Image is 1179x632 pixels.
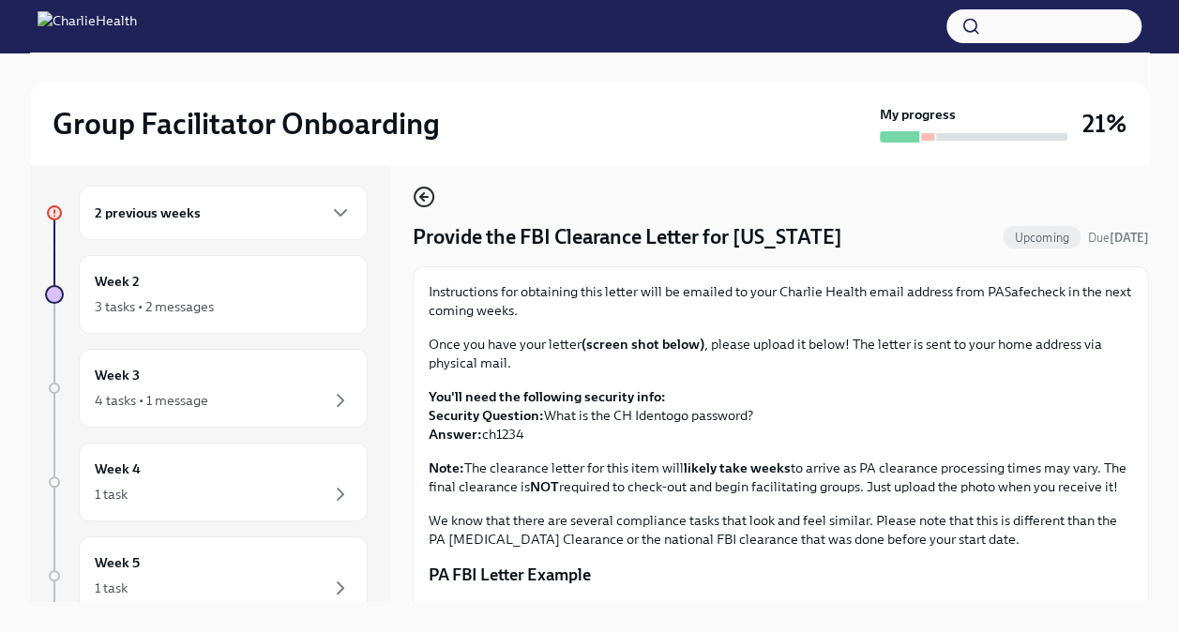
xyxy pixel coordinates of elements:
strong: (screen shot below) [582,336,704,353]
strong: You'll need the following security info: [429,388,666,405]
div: 4 tasks • 1 message [95,391,208,410]
a: Week 23 tasks • 2 messages [45,255,368,334]
strong: Note: [429,459,464,476]
h3: 21% [1082,107,1126,141]
strong: Security Question: [429,407,544,424]
div: 1 task [95,579,128,597]
a: Week 41 task [45,443,368,521]
p: We know that there are several compliance tasks that look and feel similar. Please note that this... [429,511,1133,549]
h6: 2 previous weeks [95,203,201,223]
p: Once you have your letter , please upload it below! The letter is sent to your home address via p... [429,335,1133,372]
p: Instructions for obtaining this letter will be emailed to your Charlie Health email address from ... [429,282,1133,320]
p: The clearance letter for this item will to arrive as PA clearance processing times may vary. The ... [429,459,1133,496]
h2: Group Facilitator Onboarding [53,105,440,143]
div: 1 task [95,485,128,504]
h6: Week 4 [95,459,141,479]
a: Week 51 task [45,536,368,615]
strong: NOT [530,478,559,495]
strong: [DATE] [1110,231,1149,245]
span: Due [1088,231,1149,245]
img: CharlieHealth [38,11,137,41]
div: 3 tasks • 2 messages [95,297,214,316]
p: PA FBI Letter Example [429,564,1133,586]
h6: Week 3 [95,365,140,385]
h6: Week 5 [95,552,140,573]
h4: Provide the FBI Clearance Letter for [US_STATE] [413,223,842,251]
strong: Answer: [429,426,482,443]
strong: My progress [880,105,956,124]
h6: Week 2 [95,271,140,292]
strong: likely take weeks [684,459,791,476]
div: 2 previous weeks [79,186,368,240]
span: Upcoming [1003,231,1081,245]
p: What is the CH Identogo password? ch1234 [429,387,1133,444]
a: Week 34 tasks • 1 message [45,349,368,428]
span: September 23rd, 2025 09:00 [1088,229,1149,247]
